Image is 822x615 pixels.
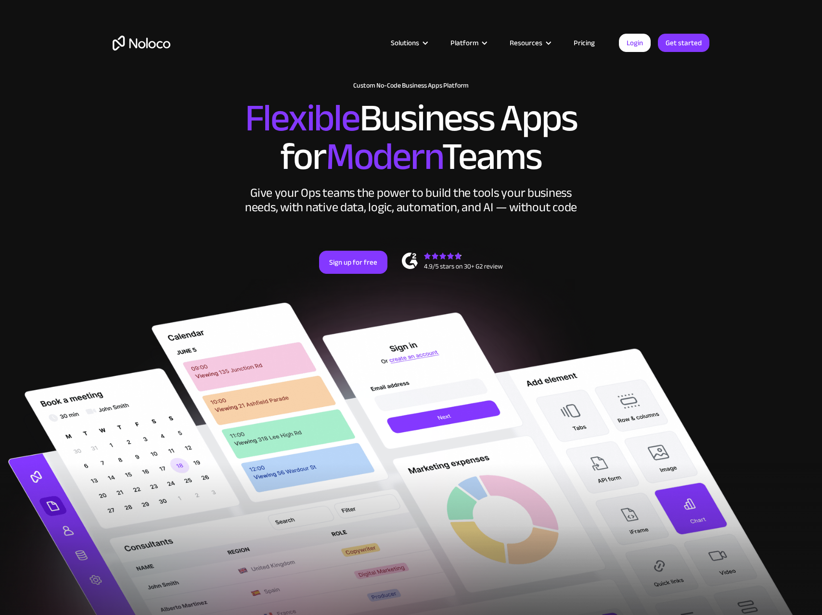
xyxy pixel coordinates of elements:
[243,186,579,215] div: Give your Ops teams the power to build the tools your business needs, with native data, logic, au...
[326,121,442,192] span: Modern
[113,36,170,51] a: home
[319,251,387,274] a: Sign up for free
[245,82,360,154] span: Flexible
[562,37,607,49] a: Pricing
[658,34,709,52] a: Get started
[450,37,478,49] div: Platform
[619,34,651,52] a: Login
[379,37,438,49] div: Solutions
[510,37,542,49] div: Resources
[391,37,419,49] div: Solutions
[438,37,498,49] div: Platform
[113,99,709,176] h2: Business Apps for Teams
[498,37,562,49] div: Resources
